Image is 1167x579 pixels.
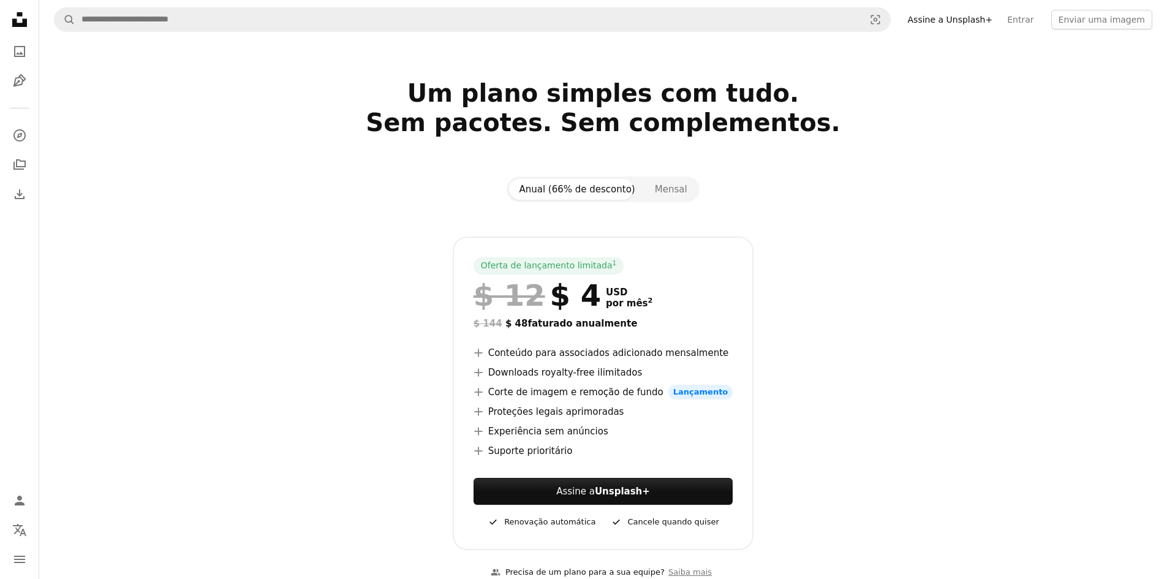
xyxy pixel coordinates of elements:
[595,486,650,497] strong: Unsplash+
[861,8,890,31] button: Pesquisa visual
[901,10,1000,29] a: Assine a Unsplash+
[474,279,601,311] div: $ 4
[491,566,665,579] div: Precisa de um plano para a sua equipe?
[474,316,733,331] div: $ 48 faturado anualmente
[7,547,32,572] button: Menu
[610,515,719,529] div: Cancele quando quiser
[606,298,652,309] span: por mês
[54,7,891,32] form: Pesquise conteúdo visual em todo o site
[474,444,733,458] li: Suporte prioritário
[1000,10,1041,29] a: Entrar
[648,297,653,305] sup: 2
[7,153,32,177] a: Coleções
[1051,10,1152,29] button: Enviar uma imagem
[509,179,644,200] button: Anual (66% de desconto)
[610,260,619,272] a: 1
[7,123,32,148] a: Explorar
[7,182,32,206] a: Histórico de downloads
[474,385,733,399] li: Corte de imagem e remoção de fundo
[474,279,545,311] span: $ 12
[474,478,733,505] button: Assine aUnsplash+
[209,78,998,167] h2: Um plano simples com tudo. Sem pacotes. Sem complementos.
[668,385,733,399] span: Lançamento
[474,404,733,419] li: Proteções legais aprimoradas
[7,518,32,542] button: Idioma
[474,424,733,439] li: Experiência sem anúncios
[55,8,75,31] button: Pesquise na Unsplash
[606,287,652,298] span: USD
[613,259,617,267] sup: 1
[474,365,733,380] li: Downloads royalty-free ilimitados
[645,179,697,200] button: Mensal
[7,488,32,513] a: Entrar / Cadastrar-se
[474,257,624,274] div: Oferta de lançamento limitada
[474,318,502,329] span: $ 144
[487,515,595,529] div: Renovação automática
[7,7,32,34] a: Início — Unsplash
[7,69,32,93] a: Ilustrações
[474,346,733,360] li: Conteúdo para associados adicionado mensalmente
[7,39,32,64] a: Fotos
[646,298,655,309] a: 2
